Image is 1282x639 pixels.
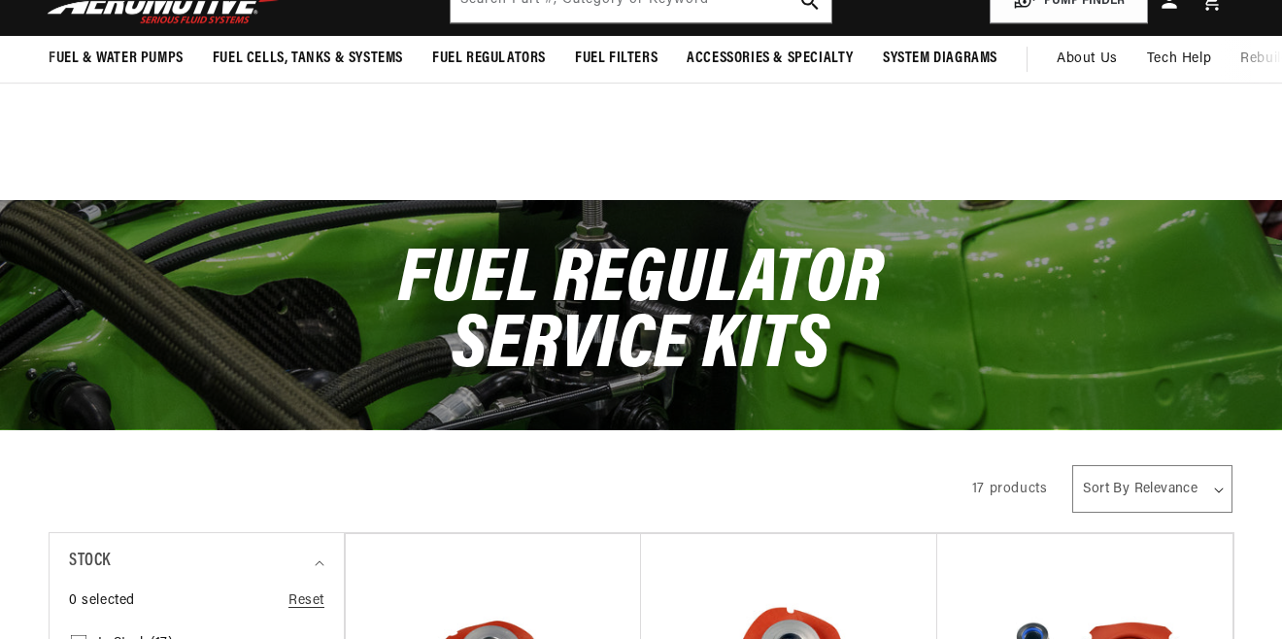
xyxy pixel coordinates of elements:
[198,36,418,82] summary: Fuel Cells, Tanks & Systems
[69,533,324,590] summary: Stock (0 selected)
[1147,49,1211,70] span: Tech Help
[1057,51,1118,66] span: About Us
[687,49,854,69] span: Accessories & Specialty
[398,243,884,386] span: Fuel Regulator Service Kits
[1132,36,1226,83] summary: Tech Help
[868,36,1012,82] summary: System Diagrams
[418,36,560,82] summary: Fuel Regulators
[1042,36,1132,83] a: About Us
[288,590,324,612] a: Reset
[432,49,546,69] span: Fuel Regulators
[560,36,672,82] summary: Fuel Filters
[972,482,1048,496] span: 17 products
[213,49,403,69] span: Fuel Cells, Tanks & Systems
[883,49,997,69] span: System Diagrams
[69,548,111,576] span: Stock
[672,36,868,82] summary: Accessories & Specialty
[575,49,658,69] span: Fuel Filters
[34,36,198,82] summary: Fuel & Water Pumps
[69,590,135,612] span: 0 selected
[49,49,184,69] span: Fuel & Water Pumps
